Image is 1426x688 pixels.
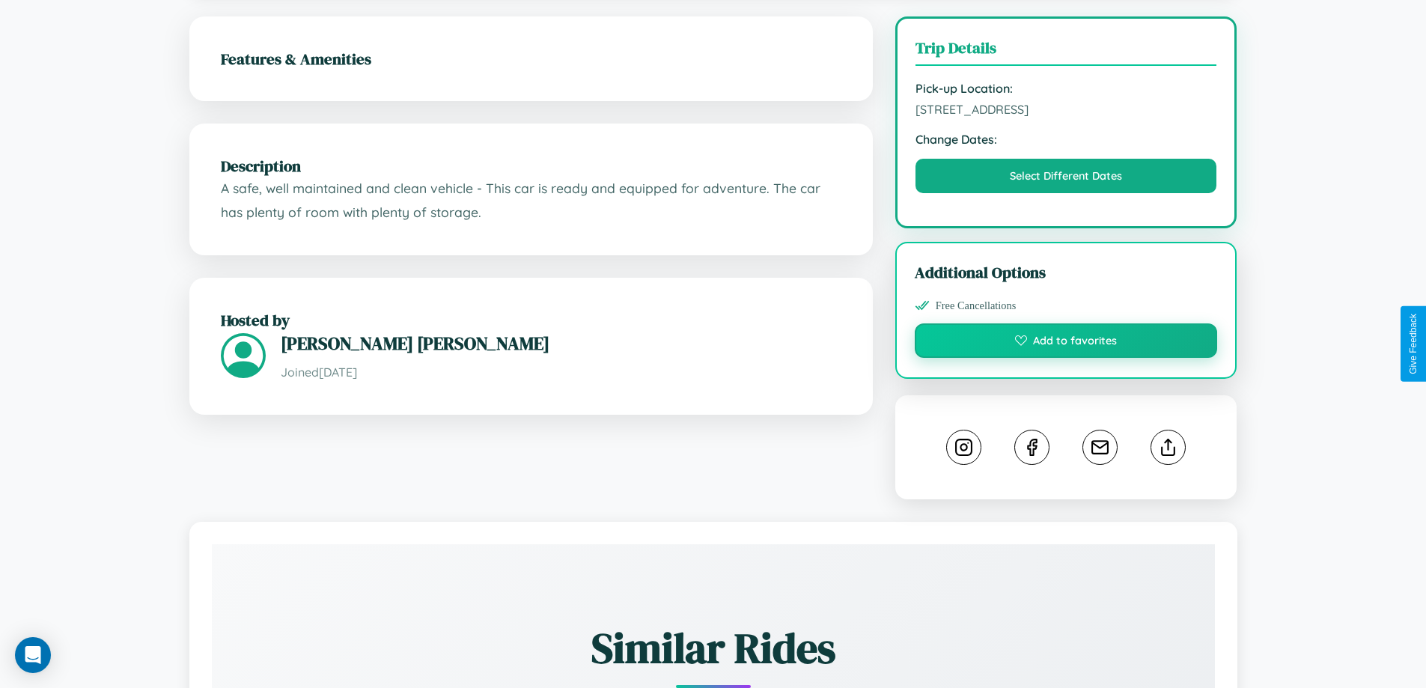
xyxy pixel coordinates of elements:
[281,331,841,356] h3: [PERSON_NAME] [PERSON_NAME]
[915,261,1218,283] h3: Additional Options
[15,637,51,673] div: Open Intercom Messenger
[221,48,841,70] h2: Features & Amenities
[1408,314,1419,374] div: Give Feedback
[915,102,1217,117] span: [STREET_ADDRESS]
[915,132,1217,147] strong: Change Dates:
[221,309,841,331] h2: Hosted by
[281,362,841,383] p: Joined [DATE]
[221,177,841,224] p: A safe, well maintained and clean vehicle - This car is ready and equipped for adventure. The car...
[915,323,1218,358] button: Add to favorites
[915,37,1217,66] h3: Trip Details
[264,619,1163,677] h2: Similar Rides
[915,159,1217,193] button: Select Different Dates
[915,81,1217,96] strong: Pick-up Location:
[221,155,841,177] h2: Description
[936,299,1017,312] span: Free Cancellations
